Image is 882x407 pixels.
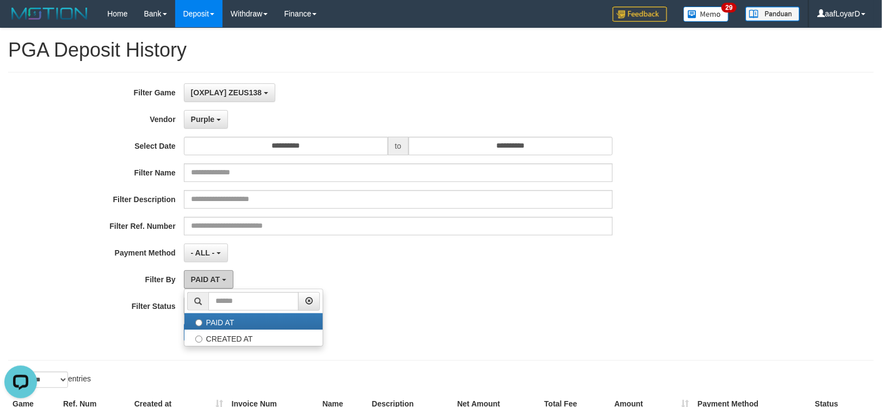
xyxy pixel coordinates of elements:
[184,313,323,330] label: PAID AT
[4,4,37,37] button: Open LiveChat chat widget
[184,270,233,289] button: PAID AT
[191,248,215,257] span: - ALL -
[195,319,202,326] input: PAID AT
[8,5,91,22] img: MOTION_logo.png
[191,115,215,124] span: Purple
[195,336,202,343] input: CREATED AT
[191,275,220,284] span: PAID AT
[191,88,262,97] span: [OXPLAY] ZEUS138
[184,244,228,262] button: - ALL -
[8,372,91,388] label: Show entries
[184,83,275,102] button: [OXPLAY] ZEUS138
[745,7,800,21] img: panduan.png
[388,137,409,155] span: to
[27,372,68,388] select: Showentries
[184,110,228,129] button: Purple
[683,7,729,22] img: Button%20Memo.svg
[184,330,323,346] label: CREATED AT
[721,3,736,13] span: 29
[8,39,874,61] h1: PGA Deposit History
[613,7,667,22] img: Feedback.jpg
